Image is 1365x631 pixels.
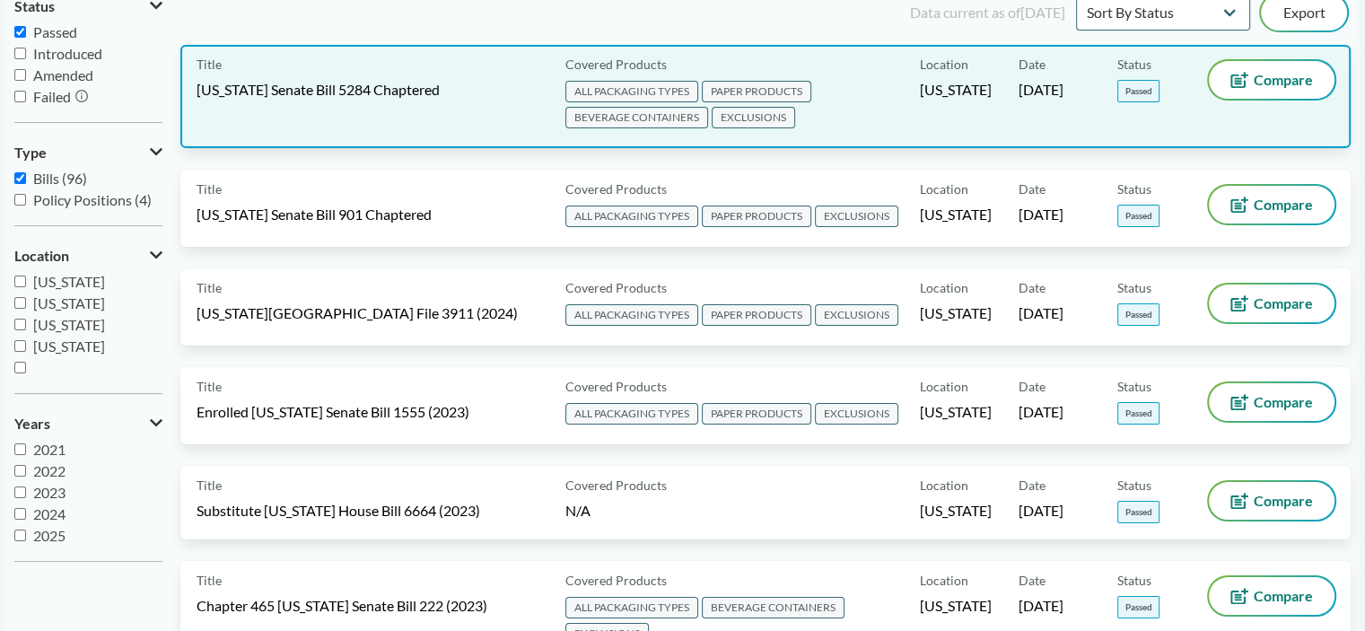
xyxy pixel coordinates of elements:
[14,48,26,59] input: Introduced
[565,206,698,227] span: ALL PACKAGING TYPES
[33,505,66,522] span: 2024
[1019,205,1063,224] span: [DATE]
[1254,494,1313,508] span: Compare
[1117,180,1151,198] span: Status
[1019,377,1046,396] span: Date
[1019,55,1046,74] span: Date
[815,403,898,425] span: EXCLUSIONS
[197,476,222,495] span: Title
[33,66,93,83] span: Amended
[1254,296,1313,311] span: Compare
[14,465,26,477] input: 2022
[33,441,66,458] span: 2021
[1254,197,1313,212] span: Compare
[1117,596,1159,618] span: Passed
[197,571,222,590] span: Title
[1019,303,1063,323] span: [DATE]
[565,502,591,519] span: N/A
[14,194,26,206] input: Policy Positions (4)
[1209,383,1334,421] button: Compare
[1117,278,1151,297] span: Status
[33,337,105,355] span: [US_STATE]
[33,191,152,208] span: Policy Positions (4)
[14,319,26,330] input: [US_STATE]
[14,530,26,541] input: 2025
[920,80,992,100] span: [US_STATE]
[33,170,87,187] span: Bills (96)
[920,476,968,495] span: Location
[14,340,26,352] input: [US_STATE]
[197,205,432,224] span: [US_STATE] Senate Bill 901 Chaptered
[565,377,667,396] span: Covered Products
[14,416,50,432] span: Years
[197,501,480,521] span: Substitute [US_STATE] House Bill 6664 (2023)
[920,571,968,590] span: Location
[815,304,898,326] span: EXCLUSIONS
[1117,377,1151,396] span: Status
[565,476,667,495] span: Covered Products
[1209,186,1334,223] button: Compare
[14,26,26,38] input: Passed
[1117,571,1151,590] span: Status
[920,180,968,198] span: Location
[197,278,222,297] span: Title
[920,55,968,74] span: Location
[14,276,26,287] input: [US_STATE]
[1209,285,1334,322] button: Compare
[33,462,66,479] span: 2022
[1019,571,1046,590] span: Date
[1019,180,1046,198] span: Date
[197,377,222,396] span: Title
[1209,482,1334,520] button: Compare
[565,180,667,198] span: Covered Products
[1019,501,1063,521] span: [DATE]
[702,206,811,227] span: PAPER PRODUCTS
[702,597,844,618] span: BEVERAGE CONTAINERS
[815,206,898,227] span: EXCLUSIONS
[1117,55,1151,74] span: Status
[197,596,487,616] span: Chapter 465 [US_STATE] Senate Bill 222 (2023)
[33,294,105,311] span: [US_STATE]
[197,80,440,100] span: [US_STATE] Senate Bill 5284 Chaptered
[33,316,105,333] span: [US_STATE]
[14,508,26,520] input: 2024
[33,45,102,62] span: Introduced
[197,402,469,422] span: Enrolled [US_STATE] Senate Bill 1555 (2023)
[33,273,105,290] span: [US_STATE]
[920,501,992,521] span: [US_STATE]
[1117,205,1159,227] span: Passed
[14,248,69,264] span: Location
[920,377,968,396] span: Location
[14,145,47,161] span: Type
[565,55,667,74] span: Covered Products
[14,443,26,455] input: 2021
[14,408,162,439] button: Years
[702,304,811,326] span: PAPER PRODUCTS
[565,403,698,425] span: ALL PACKAGING TYPES
[197,180,222,198] span: Title
[1209,577,1334,615] button: Compare
[1254,395,1313,409] span: Compare
[1019,80,1063,100] span: [DATE]
[1117,303,1159,326] span: Passed
[920,205,992,224] span: [US_STATE]
[1117,80,1159,102] span: Passed
[14,172,26,184] input: Bills (96)
[1117,501,1159,523] span: Passed
[565,304,698,326] span: ALL PACKAGING TYPES
[14,362,26,373] input: [GEOGRAPHIC_DATA]
[702,403,811,425] span: PAPER PRODUCTS
[920,402,992,422] span: [US_STATE]
[1117,402,1159,425] span: Passed
[14,137,162,168] button: Type
[712,107,795,128] span: EXCLUSIONS
[1019,476,1046,495] span: Date
[1019,278,1046,297] span: Date
[197,303,518,323] span: [US_STATE][GEOGRAPHIC_DATA] File 3911 (2024)
[565,571,667,590] span: Covered Products
[33,23,77,40] span: Passed
[920,278,968,297] span: Location
[14,486,26,498] input: 2023
[14,297,26,309] input: [US_STATE]
[33,484,66,501] span: 2023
